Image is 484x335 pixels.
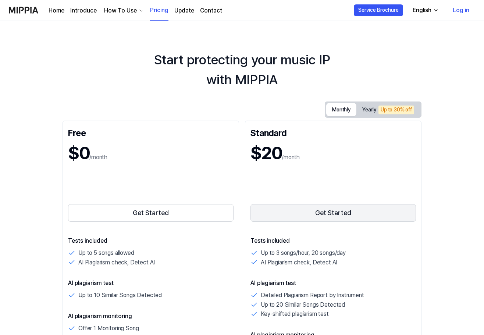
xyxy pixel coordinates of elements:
p: Up to 3 songs/hour, 20 songs/day [261,248,346,258]
p: Offer 1 Monitoring Song [78,324,139,333]
p: AI plagiarism monitoring [68,312,234,321]
div: Free [68,126,234,138]
button: Yearly [356,103,420,116]
h1: $20 [250,141,282,165]
div: How To Use [103,6,138,15]
p: Tests included [68,236,234,245]
p: Up to 10 Similar Songs Detected [78,291,162,300]
p: AI Plagiarism check, Detect AI [78,258,155,267]
button: English [407,3,443,18]
a: Update [174,6,194,15]
p: Up to 5 songs allowed [78,248,134,258]
p: /month [89,153,107,162]
div: Up to 30% off [378,106,414,114]
a: Introduce [70,6,97,15]
p: AI plagiarism test [250,279,416,288]
p: AI Plagiarism check, Detect AI [261,258,337,267]
p: AI plagiarism test [68,279,234,288]
p: Key-shifted plagiarism test [261,309,329,319]
button: Get Started [68,204,234,222]
a: Home [49,6,64,15]
button: Service Brochure [354,4,403,16]
a: Contact [200,6,222,15]
div: Standard [250,126,416,138]
div: English [411,6,433,15]
a: Get Started [250,203,416,223]
button: Monthly [326,103,356,116]
button: How To Use [103,6,144,15]
a: Get Started [68,203,234,223]
h1: $0 [68,141,89,165]
p: /month [282,153,300,162]
p: Tests included [250,236,416,245]
button: Get Started [250,204,416,222]
a: Pricing [150,0,168,21]
p: Detailed Plagiarism Report by Instrument [261,291,364,300]
p: Up to 20 Similar Songs Detected [261,300,345,310]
